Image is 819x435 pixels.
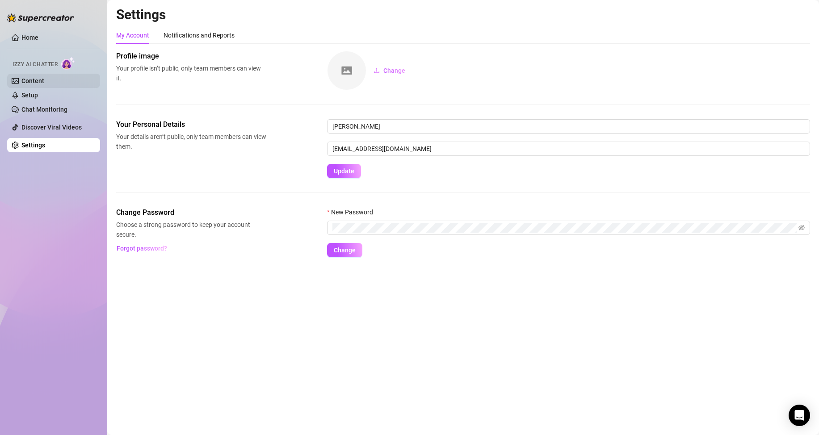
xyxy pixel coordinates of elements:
a: Setup [21,92,38,99]
a: Home [21,34,38,41]
span: Your profile isn’t public, only team members can view it. [116,63,266,83]
button: Forgot password? [116,241,167,255]
span: Izzy AI Chatter [13,60,58,69]
img: square-placeholder.png [328,51,366,90]
span: Change [383,67,405,74]
input: Enter name [327,119,810,134]
a: Discover Viral Videos [21,124,82,131]
a: Settings [21,142,45,149]
input: New Password [332,223,797,233]
span: Profile image [116,51,266,62]
button: Change [327,243,362,257]
span: Forgot password? [117,245,167,252]
span: Change Password [116,207,266,218]
span: upload [374,67,380,74]
a: Content [21,77,44,84]
span: Your Personal Details [116,119,266,130]
span: eye-invisible [798,225,805,231]
a: Chat Monitoring [21,106,67,113]
img: logo-BBDzfeDw.svg [7,13,74,22]
img: AI Chatter [61,57,75,70]
label: New Password [327,207,379,217]
h2: Settings [116,6,810,23]
div: Open Intercom Messenger [789,405,810,426]
button: Change [366,63,412,78]
button: Update [327,164,361,178]
span: Choose a strong password to keep your account secure. [116,220,266,239]
span: Change [334,247,356,254]
div: My Account [116,30,149,40]
div: Notifications and Reports [164,30,235,40]
input: Enter new email [327,142,810,156]
span: Your details aren’t public, only team members can view them. [116,132,266,151]
span: Update [334,167,354,175]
